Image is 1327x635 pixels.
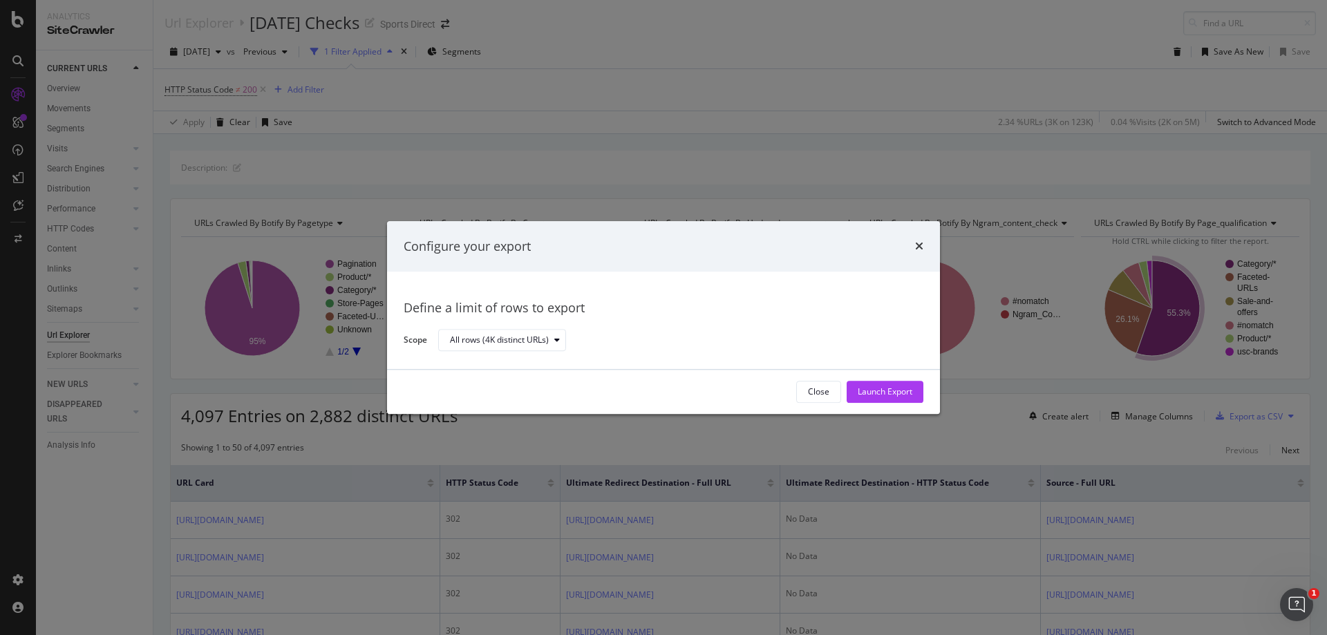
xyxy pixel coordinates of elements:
[1308,588,1319,599] span: 1
[1280,588,1313,621] iframe: Intercom live chat
[796,381,841,403] button: Close
[847,381,923,403] button: Launch Export
[915,238,923,256] div: times
[404,300,923,318] div: Define a limit of rows to export
[404,334,427,349] label: Scope
[858,386,912,398] div: Launch Export
[438,330,566,352] button: All rows (4K distinct URLs)
[450,337,549,345] div: All rows (4K distinct URLs)
[404,238,531,256] div: Configure your export
[808,386,829,398] div: Close
[387,221,940,414] div: modal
